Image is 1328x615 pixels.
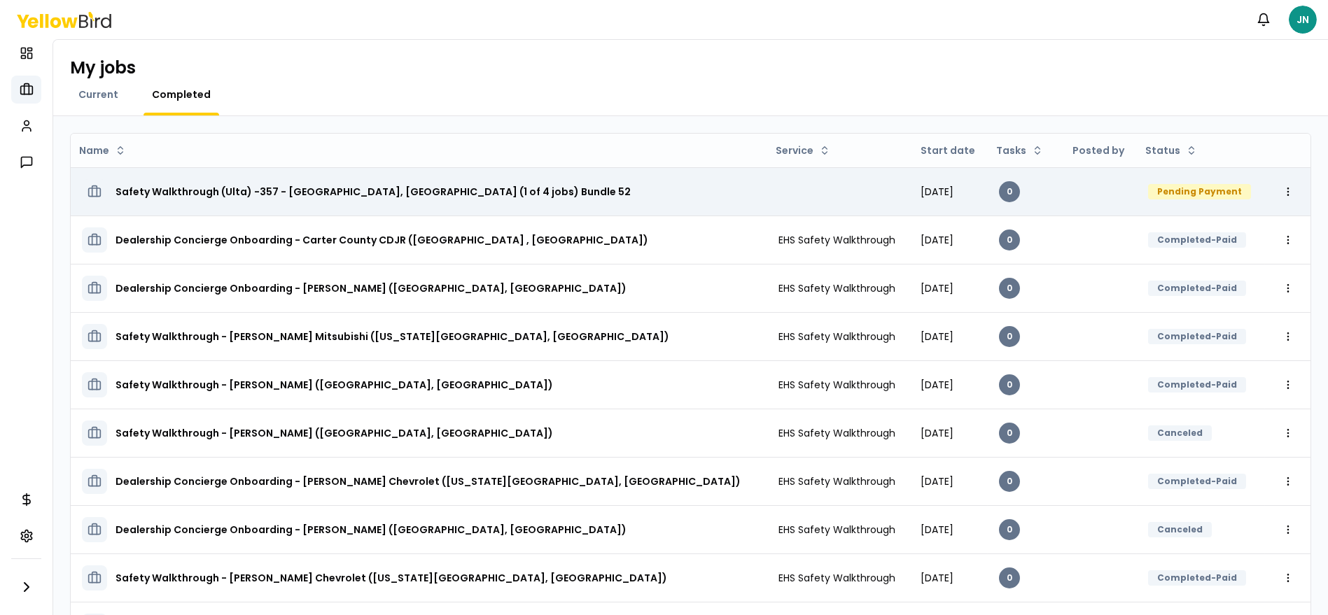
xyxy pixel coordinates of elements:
[116,420,553,446] h3: Safety Walkthrough - [PERSON_NAME] ([GEOGRAPHIC_DATA], [GEOGRAPHIC_DATA])
[921,281,953,295] span: [DATE]
[999,567,1020,588] div: 0
[999,471,1020,492] div: 0
[778,378,895,392] span: EHS Safety Walkthrough
[144,87,219,101] a: Completed
[1148,329,1246,344] div: Completed-Paid
[909,134,988,167] th: Start date
[921,330,953,344] span: [DATE]
[999,181,1020,202] div: 0
[999,278,1020,299] div: 0
[921,185,953,199] span: [DATE]
[1289,6,1317,34] span: JN
[116,276,627,301] h3: Dealership Concierge Onboarding - [PERSON_NAME] ([GEOGRAPHIC_DATA], [GEOGRAPHIC_DATA])
[778,523,895,537] span: EHS Safety Walkthrough
[778,571,895,585] span: EHS Safety Walkthrough
[999,519,1020,540] div: 0
[778,330,895,344] span: EHS Safety Walkthrough
[1145,143,1180,157] span: Status
[999,229,1020,250] div: 0
[778,474,895,488] span: EHS Safety Walkthrough
[152,87,211,101] span: Completed
[999,374,1020,395] div: 0
[70,57,136,79] h1: My jobs
[116,324,669,349] h3: Safety Walkthrough - [PERSON_NAME] Mitsubishi ([US_STATE][GEOGRAPHIC_DATA], [GEOGRAPHIC_DATA])
[921,523,953,537] span: [DATE]
[116,179,631,204] h3: Safety Walkthrough (Ulta) -357 - [GEOGRAPHIC_DATA], [GEOGRAPHIC_DATA] (1 of 4 jobs) Bundle 52
[999,423,1020,444] div: 0
[999,326,1020,347] div: 0
[1148,281,1246,296] div: Completed-Paid
[74,139,132,162] button: Name
[921,426,953,440] span: [DATE]
[1148,377,1246,393] div: Completed-Paid
[1148,474,1246,489] div: Completed-Paid
[1148,570,1246,586] div: Completed-Paid
[78,87,118,101] span: Current
[79,143,109,157] span: Name
[770,139,836,162] button: Service
[116,227,648,253] h3: Dealership Concierge Onboarding - Carter County CDJR ([GEOGRAPHIC_DATA] , [GEOGRAPHIC_DATA])
[991,139,1049,162] button: Tasks
[776,143,813,157] span: Service
[1140,139,1203,162] button: Status
[1148,522,1212,537] div: Canceled
[1148,425,1212,441] div: Canceled
[778,426,895,440] span: EHS Safety Walkthrough
[116,372,553,397] h3: Safety Walkthrough - [PERSON_NAME] ([GEOGRAPHIC_DATA], [GEOGRAPHIC_DATA])
[778,281,895,295] span: EHS Safety Walkthrough
[996,143,1026,157] span: Tasks
[921,474,953,488] span: [DATE]
[1148,232,1246,248] div: Completed-Paid
[70,87,127,101] a: Current
[921,378,953,392] span: [DATE]
[116,469,741,494] h3: Dealership Concierge Onboarding - [PERSON_NAME] Chevrolet ([US_STATE][GEOGRAPHIC_DATA], [GEOGRAPH...
[921,233,953,247] span: [DATE]
[921,571,953,585] span: [DATE]
[1148,184,1251,199] div: Pending Payment
[1061,134,1137,167] th: Posted by
[116,565,667,591] h3: Safety Walkthrough - [PERSON_NAME] Chevrolet ([US_STATE][GEOGRAPHIC_DATA], [GEOGRAPHIC_DATA])
[778,233,895,247] span: EHS Safety Walkthrough
[116,517,627,542] h3: Dealership Concierge Onboarding - [PERSON_NAME] ([GEOGRAPHIC_DATA], [GEOGRAPHIC_DATA])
